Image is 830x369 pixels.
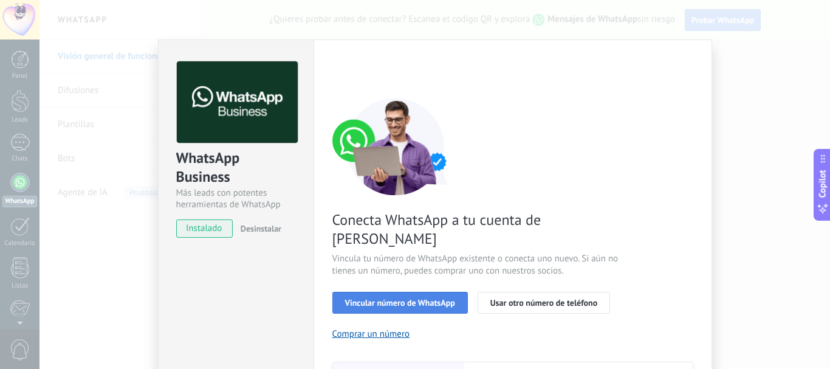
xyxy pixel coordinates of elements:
span: Conecta WhatsApp a tu cuenta de [PERSON_NAME] [332,210,622,248]
button: Vincular número de WhatsApp [332,292,468,314]
span: Vincula tu número de WhatsApp existente o conecta uno nuevo. Si aún no tienes un número, puedes c... [332,253,622,277]
div: Más leads con potentes herramientas de WhatsApp [176,187,296,210]
span: Usar otro número de teléfono [490,298,597,307]
button: Comprar un número [332,328,410,340]
span: Desinstalar [241,223,281,234]
span: Copilot [817,170,829,198]
span: Vincular número de WhatsApp [345,298,455,307]
img: connect number [332,98,460,195]
button: Usar otro número de teléfono [478,292,610,314]
button: Desinstalar [236,219,281,238]
img: logo_main.png [177,61,298,143]
span: instalado [177,219,232,238]
div: WhatsApp Business [176,148,296,187]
